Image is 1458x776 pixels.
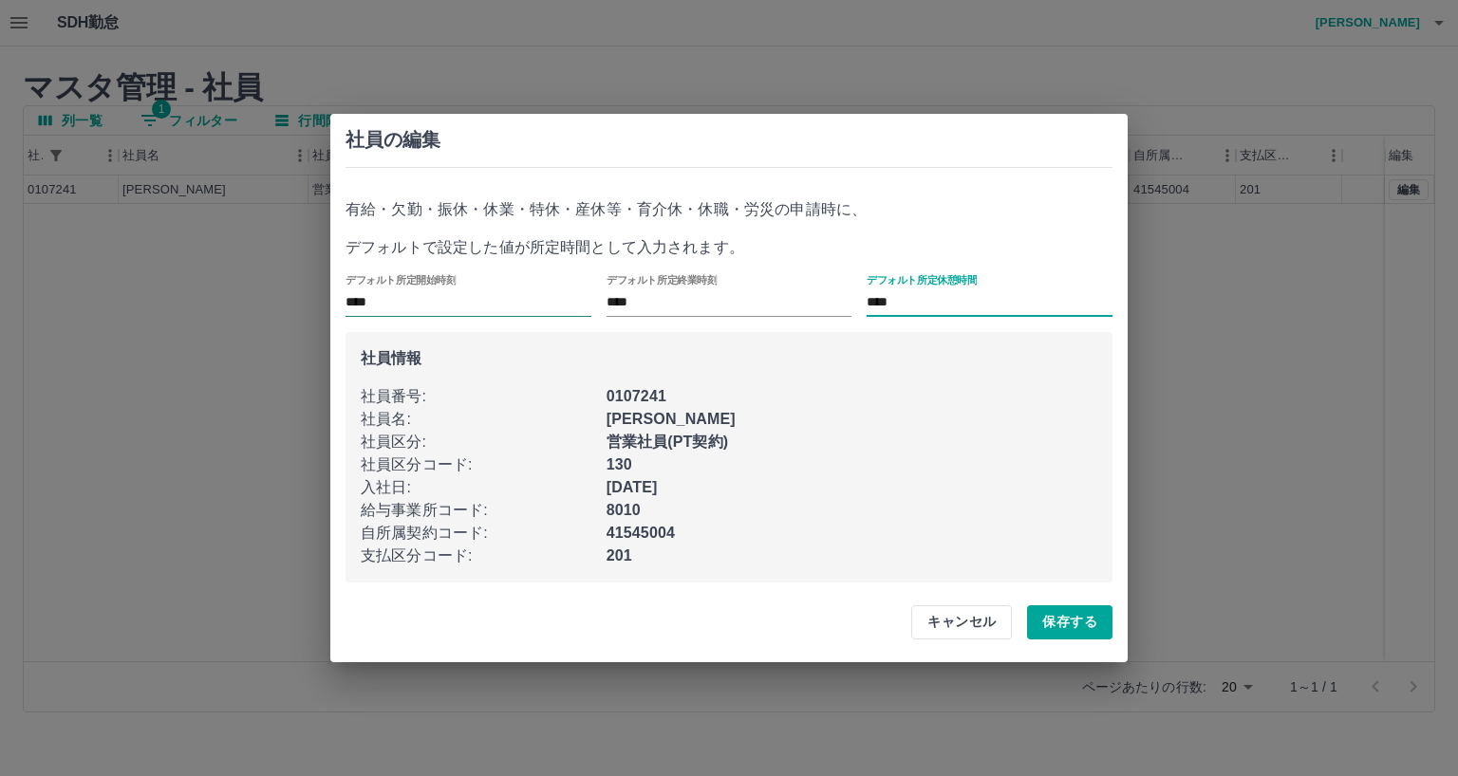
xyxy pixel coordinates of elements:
p: 社員番号 : [361,385,607,408]
label: デフォルト所定終業時刻 [607,272,718,286]
p: 支払区分コード : [361,545,607,567]
p: [PERSON_NAME] [607,408,1097,431]
p: 201 [607,545,1097,567]
p: 41545004 [607,522,1097,545]
p: 8010 [607,499,1097,522]
p: 有給・欠勤・振休・休業・特休・産休等・育介休・休職・労災の申請時に、 [346,198,1112,221]
label: デフォルト所定休憩時間 [867,272,978,286]
p: 自所属契約コード : [361,522,607,545]
p: 0107241 [607,385,1097,408]
button: キャンセル [911,605,1012,639]
p: 社員区分 : [361,431,607,453]
h2: 社員の編集 [346,129,1112,151]
p: 入社日 : [361,476,607,499]
label: デフォルト所定開始時刻 [346,272,457,286]
p: デフォルトで設定した値が所定時間として入力されます。 [346,236,1112,259]
p: [DATE] [607,476,1097,499]
button: 保存する [1027,605,1112,639]
p: 社員名 : [361,408,607,431]
p: 130 [607,453,1097,476]
p: 営業社員(PT契約) [607,431,1097,453]
p: 社員区分コード : [361,453,607,476]
p: 給与事業所コード : [361,499,607,522]
p: 社員情報 [361,347,1097,370]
